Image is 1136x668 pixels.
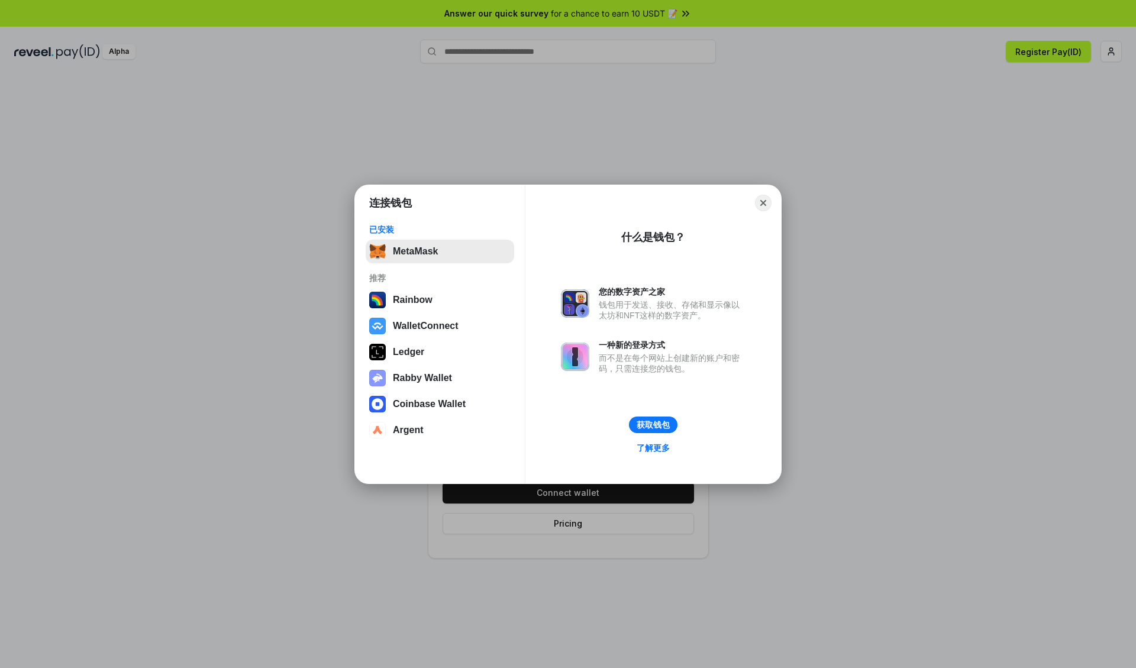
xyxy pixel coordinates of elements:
[561,289,589,318] img: svg+xml,%3Csvg%20xmlns%3D%22http%3A%2F%2Fwww.w3.org%2F2000%2Fsvg%22%20fill%3D%22none%22%20viewBox...
[621,230,685,244] div: 什么是钱包？
[369,318,386,334] img: svg+xml,%3Csvg%20width%3D%2228%22%20height%3D%2228%22%20viewBox%3D%220%200%2028%2028%22%20fill%3D...
[393,295,433,305] div: Rainbow
[366,392,514,416] button: Coinbase Wallet
[755,195,772,211] button: Close
[366,288,514,312] button: Rainbow
[599,340,745,350] div: 一种新的登录方式
[369,273,511,283] div: 推荐
[369,422,386,438] img: svg+xml,%3Csvg%20width%3D%2228%22%20height%3D%2228%22%20viewBox%3D%220%200%2028%2028%22%20fill%3D...
[366,418,514,442] button: Argent
[366,240,514,263] button: MetaMask
[366,366,514,390] button: Rabby Wallet
[369,243,386,260] img: svg+xml,%3Csvg%20fill%3D%22none%22%20height%3D%2233%22%20viewBox%3D%220%200%2035%2033%22%20width%...
[630,440,677,456] a: 了解更多
[366,314,514,338] button: WalletConnect
[637,419,670,430] div: 获取钱包
[599,299,745,321] div: 钱包用于发送、接收、存储和显示像以太坊和NFT这样的数字资产。
[369,370,386,386] img: svg+xml,%3Csvg%20xmlns%3D%22http%3A%2F%2Fwww.w3.org%2F2000%2Fsvg%22%20fill%3D%22none%22%20viewBox...
[393,399,466,409] div: Coinbase Wallet
[393,373,452,383] div: Rabby Wallet
[369,224,511,235] div: 已安装
[369,344,386,360] img: svg+xml,%3Csvg%20xmlns%3D%22http%3A%2F%2Fwww.w3.org%2F2000%2Fsvg%22%20width%3D%2228%22%20height%3...
[366,340,514,364] button: Ledger
[599,286,745,297] div: 您的数字资产之家
[369,396,386,412] img: svg+xml,%3Csvg%20width%3D%2228%22%20height%3D%2228%22%20viewBox%3D%220%200%2028%2028%22%20fill%3D...
[393,425,424,435] div: Argent
[393,246,438,257] div: MetaMask
[561,343,589,371] img: svg+xml,%3Csvg%20xmlns%3D%22http%3A%2F%2Fwww.w3.org%2F2000%2Fsvg%22%20fill%3D%22none%22%20viewBox...
[369,292,386,308] img: svg+xml,%3Csvg%20width%3D%22120%22%20height%3D%22120%22%20viewBox%3D%220%200%20120%20120%22%20fil...
[393,347,424,357] div: Ledger
[629,417,677,433] button: 获取钱包
[637,443,670,453] div: 了解更多
[393,321,459,331] div: WalletConnect
[369,196,412,210] h1: 连接钱包
[599,353,745,374] div: 而不是在每个网站上创建新的账户和密码，只需连接您的钱包。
